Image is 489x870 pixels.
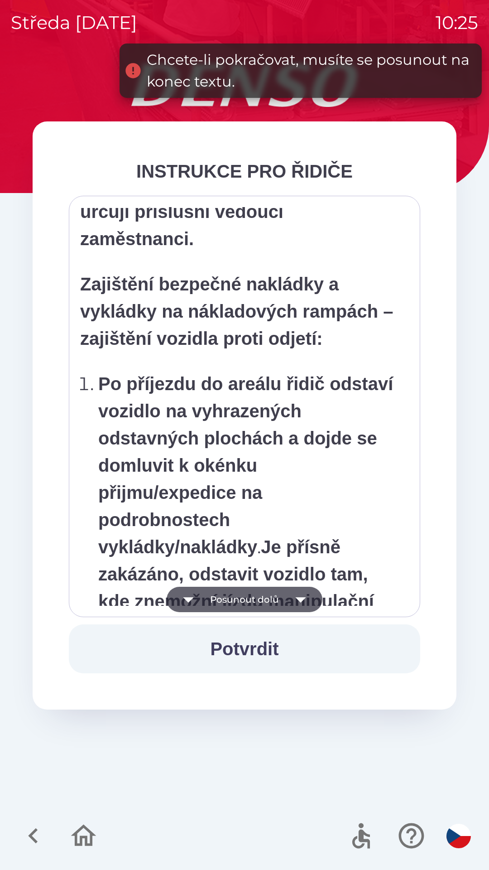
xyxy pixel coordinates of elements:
p: 10:25 [436,9,478,36]
strong: Zajištění bezpečné nakládky a vykládky na nákladových rampách – zajištění vozidla proti odjetí: [80,274,393,348]
button: Posunout dolů [167,587,322,612]
img: cs flag [446,824,471,848]
strong: Po příjezdu do areálu řidič odstaví vozidlo na vyhrazených odstavných plochách a dojde se domluvi... [98,374,393,557]
div: Chcete-li pokračovat, musíte se posunout na konec textu. [147,49,473,92]
p: . Řidič je povinen při nájezdu na rampu / odjezdu z rampy dbát instrukcí od zaměstnanců skladu. [98,370,396,724]
p: středa [DATE] [11,9,137,36]
button: Potvrdit [69,624,420,673]
strong: Pořadí aut při nakládce i vykládce určují příslušní vedoucí zaměstnanci. [80,174,371,249]
div: INSTRUKCE PRO ŘIDIČE [69,158,420,185]
img: Logo [33,63,456,107]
